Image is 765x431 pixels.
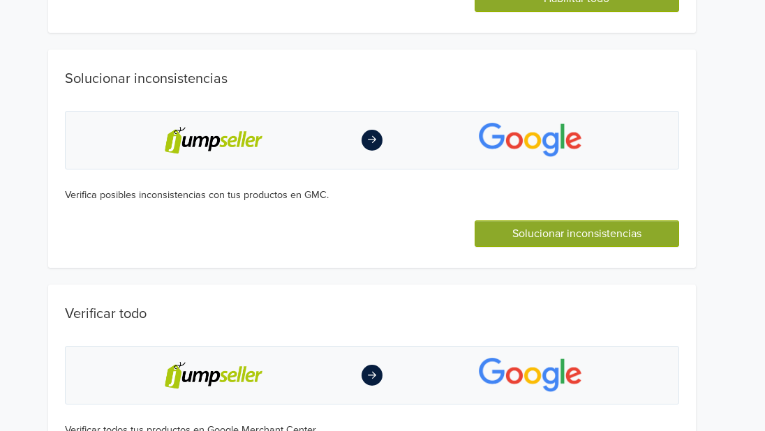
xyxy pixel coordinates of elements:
div: Verifica posibles inconsistencias con tus productos en GMC. [65,188,679,203]
button: Solucionar inconsistencias [475,220,679,247]
img: app-logo [479,358,581,393]
h1: Solucionar inconsistencias [65,70,679,87]
h1: Verificar todo [65,305,679,322]
img: jumpseller-logo [163,123,264,158]
img: jumpseller-logo [163,358,264,393]
img: app-logo [479,123,581,158]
